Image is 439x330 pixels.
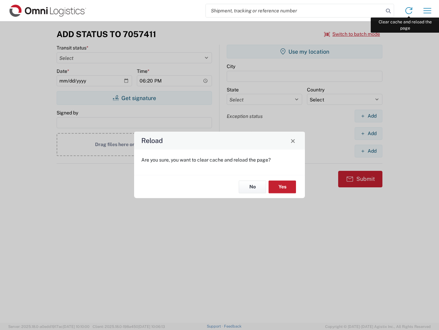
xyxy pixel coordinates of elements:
button: Close [288,136,298,145]
button: Yes [269,180,296,193]
button: No [239,180,266,193]
p: Are you sure, you want to clear cache and reload the page? [141,157,298,163]
input: Shipment, tracking or reference number [206,4,383,17]
h4: Reload [141,136,163,146]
